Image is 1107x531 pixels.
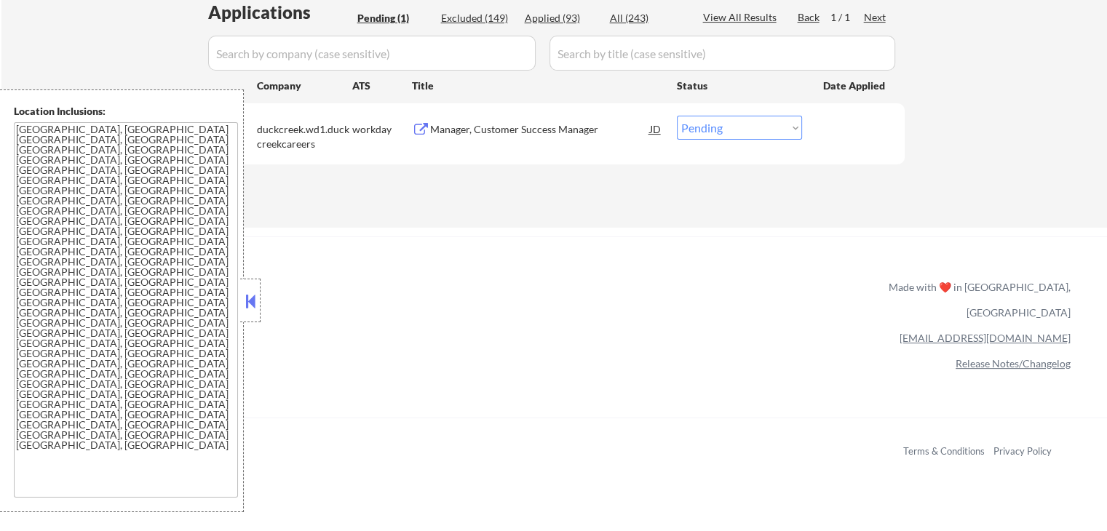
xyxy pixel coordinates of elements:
[549,36,895,71] input: Search by title (case sensitive)
[677,72,802,98] div: Status
[610,11,683,25] div: All (243)
[257,79,352,93] div: Company
[823,79,887,93] div: Date Applied
[525,11,598,25] div: Applied (93)
[864,10,887,25] div: Next
[993,445,1052,457] a: Privacy Policy
[830,10,864,25] div: 1 / 1
[900,332,1071,344] a: [EMAIL_ADDRESS][DOMAIN_NAME]
[357,11,430,25] div: Pending (1)
[14,104,238,119] div: Location Inclusions:
[352,79,412,93] div: ATS
[208,4,352,21] div: Applications
[430,122,650,137] div: Manager, Customer Success Manager
[441,11,514,25] div: Excluded (149)
[29,295,584,310] a: Refer & earn free applications 👯‍♀️
[798,10,821,25] div: Back
[703,10,781,25] div: View All Results
[648,116,663,142] div: JD
[956,357,1071,370] a: Release Notes/Changelog
[208,36,536,71] input: Search by company (case sensitive)
[257,122,352,151] div: duckcreek.wd1.duckcreekcareers
[412,79,663,93] div: Title
[352,122,412,137] div: workday
[883,274,1071,325] div: Made with ❤️ in [GEOGRAPHIC_DATA], [GEOGRAPHIC_DATA]
[903,445,985,457] a: Terms & Conditions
